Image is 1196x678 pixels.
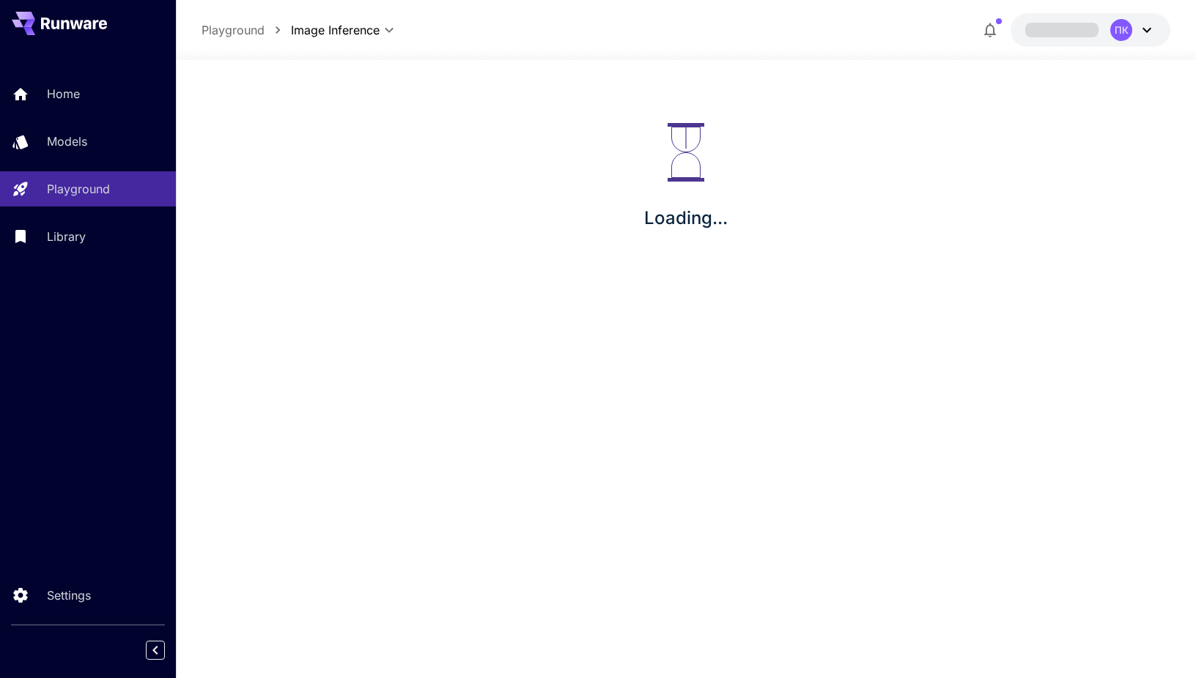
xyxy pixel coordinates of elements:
button: ПК [1011,13,1170,47]
p: Settings [47,586,91,604]
nav: breadcrumb [202,21,291,39]
p: Models [47,133,87,150]
a: Playground [202,21,265,39]
div: ПК [1110,19,1132,41]
p: Loading... [644,205,728,231]
p: Home [47,85,80,103]
p: Playground [47,180,110,198]
button: Collapse sidebar [146,641,165,660]
span: Image Inference [291,21,380,39]
div: Collapse sidebar [157,637,176,663]
p: Library [47,228,86,245]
